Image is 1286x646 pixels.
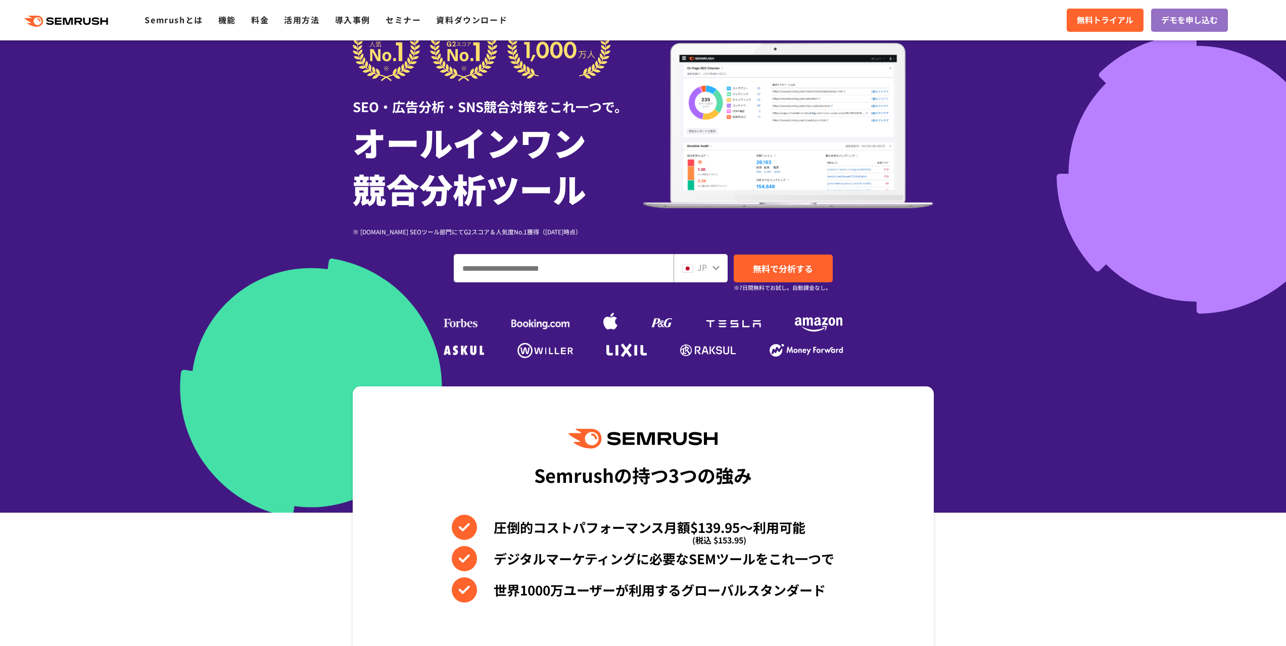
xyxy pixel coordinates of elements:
[452,515,834,540] li: 圧倒的コストパフォーマンス月額$139.95〜利用可能
[753,262,813,275] span: 無料で分析する
[454,255,673,282] input: ドメイン、キーワードまたはURLを入力してください
[568,429,717,449] img: Semrush
[1067,9,1144,32] a: 無料トライアル
[1151,9,1228,32] a: デモを申し込む
[335,14,370,26] a: 導入事例
[353,81,643,116] div: SEO・広告分析・SNS競合対策をこれ一つで。
[692,527,746,553] span: (税込 $153.95)
[1161,14,1218,27] span: デモを申し込む
[353,119,643,212] h1: オールインワン 競合分析ツール
[734,255,833,282] a: 無料で分析する
[452,546,834,571] li: デジタルマーケティングに必要なSEMツールをこれ一つで
[1077,14,1133,27] span: 無料トライアル
[218,14,236,26] a: 機能
[386,14,421,26] a: セミナー
[452,577,834,603] li: 世界1000万ユーザーが利用するグローバルスタンダード
[353,227,643,236] div: ※ [DOMAIN_NAME] SEOツール部門にてG2スコア＆人気度No.1獲得（[DATE]時点）
[534,456,752,493] div: Semrushの持つ3つの強み
[697,261,707,273] span: JP
[145,14,203,26] a: Semrushとは
[436,14,507,26] a: 資料ダウンロード
[734,283,831,292] small: ※7日間無料でお試し。自動課金なし。
[284,14,319,26] a: 活用方法
[251,14,269,26] a: 料金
